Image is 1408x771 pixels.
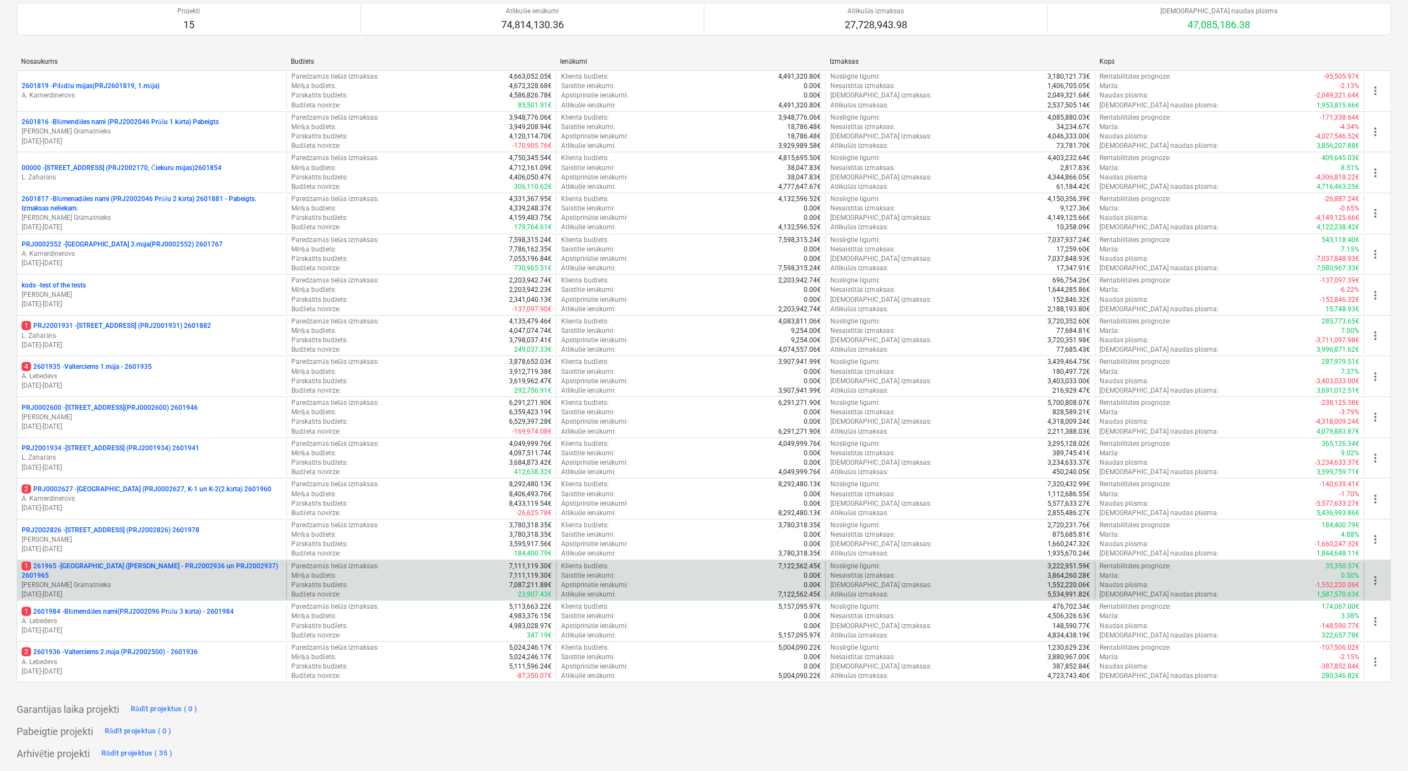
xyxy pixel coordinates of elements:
p: Klienta budžets : [561,276,609,285]
p: 4,663,052.05€ [509,72,552,81]
p: 4,750,345.54€ [509,153,552,163]
p: Apstiprinātie ienākumi : [561,132,629,141]
p: 0.00€ [804,254,821,264]
p: 1,406,705.05€ [1048,81,1091,91]
p: [DATE] - [DATE] [22,626,282,635]
p: L. Zaharāns [22,173,282,182]
p: Naudas plūsma : [1100,91,1149,100]
p: 3,929,989.58€ [778,141,821,151]
span: more_vert [1369,207,1383,220]
p: Klienta budžets : [561,72,609,81]
p: [DEMOGRAPHIC_DATA] naudas plūsma : [1100,141,1219,151]
div: PRJ0002600 -[STREET_ADDRESS](PRJ0002600) 2601946[PERSON_NAME][DATE]-[DATE] [22,403,282,431]
p: 27,728,943.98 [845,18,907,32]
p: 2601817 - Blūmenadāles nami (PRJ2002046 Prūšu 2 kārta) 2601881 - Pabeigts. Izmaksas neliekam. [22,194,282,213]
p: [PERSON_NAME] [22,290,282,300]
p: 10,358.09€ [1057,223,1091,232]
p: Nesaistītās izmaksas : [830,204,896,213]
span: more_vert [1369,492,1383,506]
p: [DATE] - [DATE] [22,667,282,676]
p: Klienta budžets : [561,153,609,163]
div: 2PRJ0002627 -[GEOGRAPHIC_DATA] (PRJ0002627, K-1 un K-2(2.kārta) 2601960A. Kamerdinerovs[DATE]-[DATE] [22,485,282,513]
span: 2 [22,647,31,656]
p: [DATE] - [DATE] [22,544,282,554]
p: 3,949,208.94€ [509,122,552,132]
p: 34,234.67€ [1057,122,1091,132]
p: Saistītie ienākumi : [561,122,615,132]
p: -2.13% [1340,81,1360,91]
p: 2,537,505.14€ [1048,101,1091,110]
p: Naudas plūsma : [1100,173,1149,182]
p: 2,049,321.64€ [1048,91,1091,100]
p: L. Zaharāns [22,331,282,341]
p: Klienta budžets : [561,113,609,122]
p: Saistītie ienākumi : [561,285,615,295]
p: 4,083,811.06€ [778,317,821,326]
p: Atlikušās izmaksas : [830,101,888,110]
p: -0.65% [1340,204,1360,213]
p: [DATE] - [DATE] [22,223,282,232]
p: 7,598,315.24€ [509,235,552,245]
p: PRJ2002826 - [STREET_ADDRESS] (PRJ2002826) 2601978 [22,526,199,535]
p: 4,122,238.42€ [1317,223,1360,232]
p: Apstiprinātie ienākumi : [561,173,629,182]
button: Rādīt projektus ( 35 ) [99,744,175,762]
p: A. Kamerdinerovs [22,91,282,100]
p: Nesaistītās izmaksas : [830,81,896,91]
p: [DEMOGRAPHIC_DATA] naudas plūsma : [1100,101,1219,110]
p: Mērķa budžets : [291,245,336,254]
p: Budžeta novirze : [291,305,340,314]
p: 3,720,352.60€ [1048,317,1091,326]
p: [DATE] - [DATE] [22,300,282,309]
p: A. Kamerdinerovs [22,249,282,259]
span: more_vert [1369,125,1383,138]
p: 2,203,942.74€ [778,276,821,285]
p: 7,598,315.24€ [778,235,821,245]
p: Rentabilitātes prognoze : [1100,194,1171,204]
p: Marža : [1100,163,1120,173]
p: Paredzamās tiešās izmaksas : [291,72,378,81]
p: 2601936 - Valterciems 2.māja (PRJ2002500) - 2601936 [22,647,198,657]
p: 285,773.65€ [1322,317,1360,326]
p: Budžeta novirze : [291,223,340,232]
p: A. Lebedevs [22,657,282,667]
p: Budžeta novirze : [291,182,340,192]
p: Naudas plūsma : [1100,213,1149,223]
button: Rādīt projektus ( 0 ) [102,722,174,740]
p: Pārskatīts budžets : [291,254,348,264]
p: PRJ0002600 - [STREET_ADDRESS](PRJ0002600) 2601946 [22,403,198,413]
p: 4,712,161.09€ [509,163,552,173]
p: Projekti [178,7,201,16]
p: Rentabilitātes prognoze : [1100,276,1171,285]
p: 3,180,121.73€ [1048,72,1091,81]
p: 2601816 - Blūmendāles nami (PRJ2002046 Prūšu 1 kārta) Pabeigts [22,117,219,127]
p: A. Kamerdinerovs [22,494,282,503]
p: [PERSON_NAME] [22,535,282,544]
p: Atlikušās izmaksas : [830,264,888,273]
p: [DATE] - [DATE] [22,422,282,431]
p: Apstiprinātie ienākumi : [561,91,629,100]
p: Marža : [1100,285,1120,295]
div: PRJ2002826 -[STREET_ADDRESS] (PRJ2002826) 2601978[PERSON_NAME][DATE]-[DATE] [22,526,282,554]
div: PRJ0002552 -[GEOGRAPHIC_DATA] 3.māja(PRJ0002552) 2601767A. Kamerdinerovs[DATE]-[DATE] [22,240,282,268]
p: Apstiprinātie ienākumi : [561,254,629,264]
p: Klienta budžets : [561,194,609,204]
p: Noslēgtie līgumi : [830,113,881,122]
span: more_vert [1369,248,1383,261]
p: -6.22% [1340,285,1360,295]
div: Rādīt projektus ( 0 ) [105,725,172,738]
p: Budžeta novirze : [291,101,340,110]
p: 4,339,248.37€ [509,204,552,213]
p: Atlikušie ienākumi : [561,223,616,232]
p: 4,046,333.00€ [1048,132,1091,141]
p: -171,338.64€ [1320,113,1360,122]
p: -4,306,818.22€ [1315,173,1360,182]
span: more_vert [1369,533,1383,546]
p: Noslēgtie līgumi : [830,72,881,81]
p: 2601935 - Valterciems 1.māja - 2601935 [22,362,152,372]
p: Paredzamās tiešās izmaksas : [291,235,378,245]
p: 4,149,125.66€ [1048,213,1091,223]
p: 1,953,815.66€ [1317,101,1360,110]
p: -137,097.90€ [512,305,552,314]
p: Paredzamās tiešās izmaksas : [291,317,378,326]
